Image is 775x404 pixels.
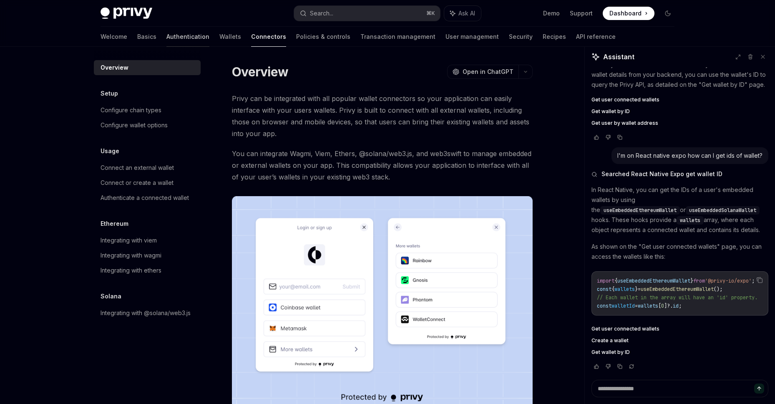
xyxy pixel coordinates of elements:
[664,303,673,309] span: ]?.
[447,65,518,79] button: Open in ChatGPT
[94,248,201,263] a: Integrating with wagmi
[604,207,677,214] span: useEmbeddedEthereumWallet
[101,193,189,203] div: Authenticate a connected wallet
[591,349,630,356] span: Get wallet by ID
[310,8,333,18] div: Search...
[294,6,440,21] button: Search...⌘K
[614,286,635,293] span: wallets
[591,349,768,356] a: Get wallet by ID
[611,303,635,309] span: walletId
[101,308,191,318] div: Integrating with @solana/web3.js
[543,9,560,18] a: Demo
[509,27,533,47] a: Security
[543,27,566,47] a: Recipes
[101,120,168,130] div: Configure wallet options
[693,278,705,284] span: from
[94,118,201,133] a: Configure wallet options
[101,219,128,229] h5: Ethereum
[591,108,768,115] a: Get wallet by ID
[603,52,634,62] span: Assistant
[101,8,152,19] img: dark logo
[576,27,616,47] a: API reference
[591,170,768,178] button: Searched React Native Expo get wallet ID
[101,63,128,73] div: Overview
[94,103,201,118] a: Configure chain types
[101,250,161,260] div: Integrating with wagmi
[601,170,722,178] span: Searched React Native Expo get wallet ID
[94,263,201,278] a: Integrating with ethers
[296,27,350,47] a: Policies & controls
[94,233,201,248] a: Integrating with viem
[101,163,174,173] div: Connect an external wallet
[679,303,682,309] span: ;
[597,303,611,309] span: const
[591,242,768,262] p: As shown on the "Get user connected wallets" page, you can access the wallets like this:
[690,278,693,284] span: }
[661,7,674,20] button: Toggle dark mode
[101,27,127,47] a: Welcome
[752,278,755,284] span: ;
[591,326,768,332] a: Get user connected wallets
[101,265,161,275] div: Integrating with ethers
[101,235,157,245] div: Integrating with viem
[94,190,201,205] a: Authenticate a connected wallet
[94,160,201,175] a: Connect an external wallet
[101,105,161,115] div: Configure chain types
[570,9,593,18] a: Support
[166,27,209,47] a: Authentication
[445,27,499,47] a: User management
[635,303,638,309] span: =
[591,120,768,126] a: Get user by wallet address
[591,108,630,115] span: Get wallet by ID
[137,27,156,47] a: Basics
[680,217,700,224] span: wallets
[232,148,533,183] span: You can integrate Wagmi, Viem, Ethers, @solana/web3.js, and web3swift to manage embedded or exter...
[635,286,638,293] span: }
[673,303,679,309] span: id
[463,68,513,76] span: Open in ChatGPT
[689,207,756,214] span: useEmbeddedSolanaWallet
[661,303,664,309] span: 0
[591,337,629,344] span: Create a wallet
[614,278,617,284] span: {
[603,7,654,20] a: Dashboard
[597,278,614,284] span: import
[591,185,768,235] p: In React Native, you can get the IDs of a user's embedded wallets by using the or hooks. These ho...
[591,120,658,126] span: Get user by wallet address
[597,286,611,293] span: const
[219,27,241,47] a: Wallets
[591,96,768,103] a: Get user connected wallets
[251,27,286,47] a: Connectors
[611,286,614,293] span: {
[609,9,642,18] span: Dashboard
[597,294,757,301] span: // Each wallet in the array will have an 'id' property.
[638,286,641,293] span: =
[617,151,762,160] div: I'm on React native expo how can I get ids of wallet?
[638,303,658,309] span: wallets
[101,88,118,98] h5: Setup
[658,303,661,309] span: [
[94,175,201,190] a: Connect or create a wallet
[591,326,659,332] span: Get user connected wallets
[101,146,119,156] h5: Usage
[754,275,765,285] button: Copy the contents from the code block
[754,384,764,394] button: Send message
[591,96,659,103] span: Get user connected wallets
[641,286,714,293] span: useEmbeddedEthereumWallet
[94,306,201,321] a: Integrating with @solana/web3.js
[458,9,475,18] span: Ask AI
[426,10,435,17] span: ⌘ K
[101,291,121,301] h5: Solana
[101,178,174,188] div: Connect or create a wallet
[360,27,435,47] a: Transaction management
[94,60,201,75] a: Overview
[232,93,533,139] span: Privy can be integrated with all popular wallet connectors so your application can easily interfa...
[591,50,768,90] p: From your frontend, you can use the hook to get an array of a user's connected wallets. If you ne...
[705,278,752,284] span: '@privy-io/expo'
[714,286,722,293] span: ();
[232,64,288,79] h1: Overview
[444,6,481,21] button: Ask AI
[617,278,690,284] span: useEmbeddedEthereumWallet
[591,337,768,344] a: Create a wallet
